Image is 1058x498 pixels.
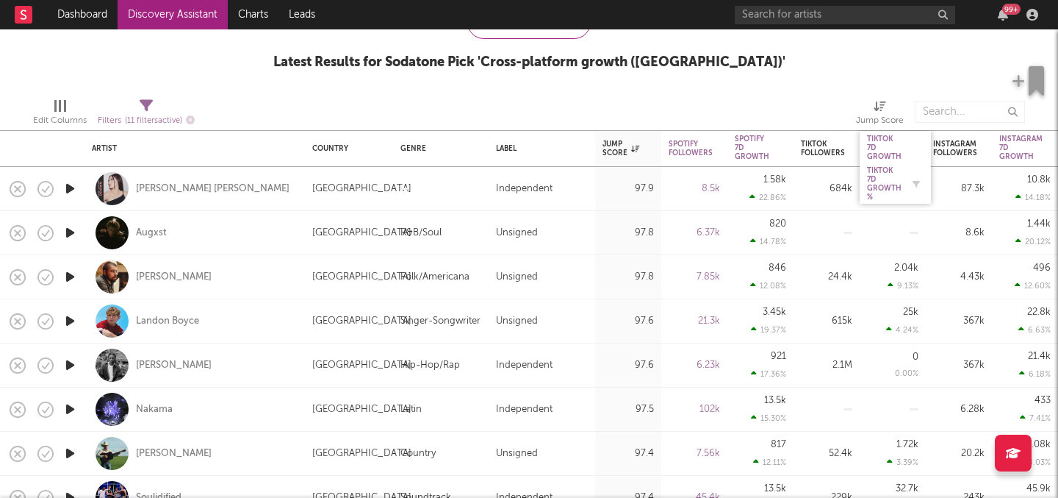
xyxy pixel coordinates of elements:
[769,219,786,229] div: 820
[769,263,786,273] div: 846
[933,140,977,157] div: Instagram Followers
[1027,307,1051,317] div: 22.8k
[895,370,918,378] div: 0.00 %
[1026,440,1051,449] div: 3.08k
[894,263,918,273] div: 2.04k
[602,313,654,330] div: 97.6
[136,227,167,240] a: Augxst
[753,458,786,467] div: 12.11 %
[933,224,985,242] div: 8.6k
[750,237,786,246] div: 14.78 %
[735,135,769,161] div: Spotify 7D Growth
[400,401,422,419] div: Latin
[888,281,918,291] div: 9.13 %
[602,357,654,374] div: 97.6
[913,352,918,362] div: 0
[1034,396,1051,405] div: 433
[669,357,720,374] div: 6.23k
[496,313,538,330] div: Unsigned
[998,9,1008,21] button: 99+
[1033,263,1051,273] div: 496
[496,224,538,242] div: Unsigned
[801,268,852,286] div: 24.4k
[496,445,538,463] div: Unsigned
[669,445,720,463] div: 7.56k
[867,166,902,202] div: Tiktok 7D Growth %
[496,144,580,153] div: Label
[1015,458,1051,467] div: 18.03 %
[496,401,553,419] div: Independent
[886,325,918,335] div: 4.24 %
[999,135,1043,161] div: Instagram 7D Growth
[312,401,411,419] div: [GEOGRAPHIC_DATA]
[764,396,786,405] div: 13.5k
[771,352,786,361] div: 921
[1028,352,1051,361] div: 21.4k
[312,144,378,153] div: Country
[915,101,1025,123] input: Search...
[933,180,985,198] div: 87.3k
[1002,4,1021,15] div: 99 +
[933,401,985,419] div: 6.28k
[136,315,199,328] div: Landon Boyce
[98,112,195,130] div: Filters
[856,93,904,136] div: Jump Score
[400,445,436,463] div: Country
[1020,413,1051,423] div: 7.41 %
[933,268,985,286] div: 4.43k
[669,140,713,157] div: Spotify Followers
[312,445,411,463] div: [GEOGRAPHIC_DATA]
[98,93,195,136] div: Filters(11 filters active)
[749,193,786,202] div: 22.86 %
[1027,175,1051,185] div: 10.8k
[896,440,918,449] div: 1.72k
[136,271,212,284] a: [PERSON_NAME]
[669,180,720,198] div: 8.5k
[735,6,955,24] input: Search for artists
[801,445,852,463] div: 52.4k
[763,175,786,185] div: 1.58k
[750,281,786,291] div: 12.08 %
[496,180,553,198] div: Independent
[1026,484,1051,494] div: 45.9k
[751,369,786,379] div: 17.36 %
[933,313,985,330] div: 367k
[867,135,902,161] div: Tiktok 7D Growth
[933,357,985,374] div: 367k
[496,268,538,286] div: Unsigned
[312,180,411,198] div: [GEOGRAPHIC_DATA]
[136,447,212,460] a: [PERSON_NAME]
[801,140,845,157] div: Tiktok Followers
[136,403,173,416] div: Nakama
[1019,369,1051,379] div: 6.18 %
[33,93,87,136] div: Edit Columns
[903,307,918,317] div: 25k
[92,144,290,153] div: Artist
[669,401,720,419] div: 102k
[801,357,852,374] div: 2.1M
[136,359,212,372] a: [PERSON_NAME]
[602,268,654,286] div: 97.8
[1018,325,1051,335] div: 6.63 %
[400,357,460,374] div: Hip-Hop/Rap
[400,313,481,330] div: Singer-Songwriter
[933,445,985,463] div: 20.2k
[602,180,654,198] div: 97.9
[136,182,289,196] a: [PERSON_NAME] [PERSON_NAME]
[602,224,654,242] div: 97.8
[1015,237,1051,246] div: 20.12 %
[312,224,411,242] div: [GEOGRAPHIC_DATA]
[909,177,924,191] button: Filter by Tiktok 7D Growth %
[669,224,720,242] div: 6.37k
[312,313,411,330] div: [GEOGRAPHIC_DATA]
[887,458,918,467] div: 3.39 %
[1015,193,1051,202] div: 14.18 %
[1015,281,1051,291] div: 12.60 %
[751,413,786,423] div: 15.30 %
[602,401,654,419] div: 97.5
